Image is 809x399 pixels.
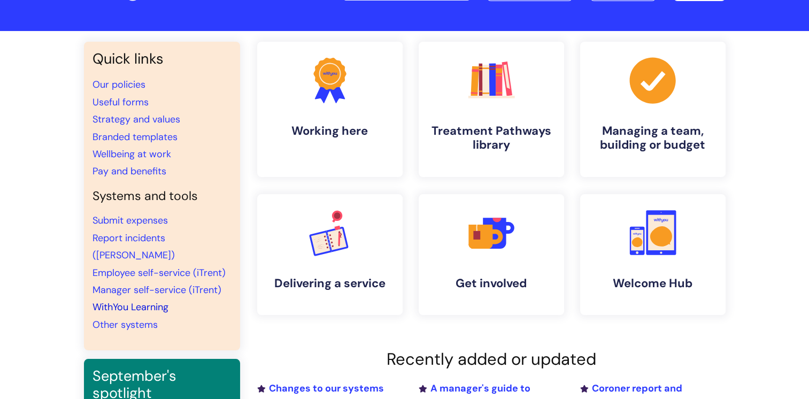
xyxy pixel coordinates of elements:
[93,232,175,262] a: Report incidents ([PERSON_NAME])
[266,124,394,138] h4: Working here
[93,283,221,296] a: Manager self-service (iTrent)
[580,42,726,177] a: Managing a team, building or budget
[93,113,180,126] a: Strategy and values
[257,382,384,395] a: Changes to our systems
[589,124,717,152] h4: Managing a team, building or budget
[257,194,403,315] a: Delivering a service
[93,131,178,143] a: Branded templates
[419,42,564,177] a: Treatment Pathways library
[93,148,171,160] a: Wellbeing at work
[580,194,726,315] a: Welcome Hub
[419,194,564,315] a: Get involved
[93,165,166,178] a: Pay and benefits
[93,189,232,204] h4: Systems and tools
[93,301,168,313] a: WithYou Learning
[93,78,145,91] a: Our policies
[93,214,168,227] a: Submit expenses
[257,42,403,177] a: Working here
[93,50,232,67] h3: Quick links
[93,266,226,279] a: Employee self-service (iTrent)
[427,277,556,290] h4: Get involved
[589,277,717,290] h4: Welcome Hub
[93,318,158,331] a: Other systems
[266,277,394,290] h4: Delivering a service
[93,96,149,109] a: Useful forms
[427,124,556,152] h4: Treatment Pathways library
[257,349,726,369] h2: Recently added or updated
